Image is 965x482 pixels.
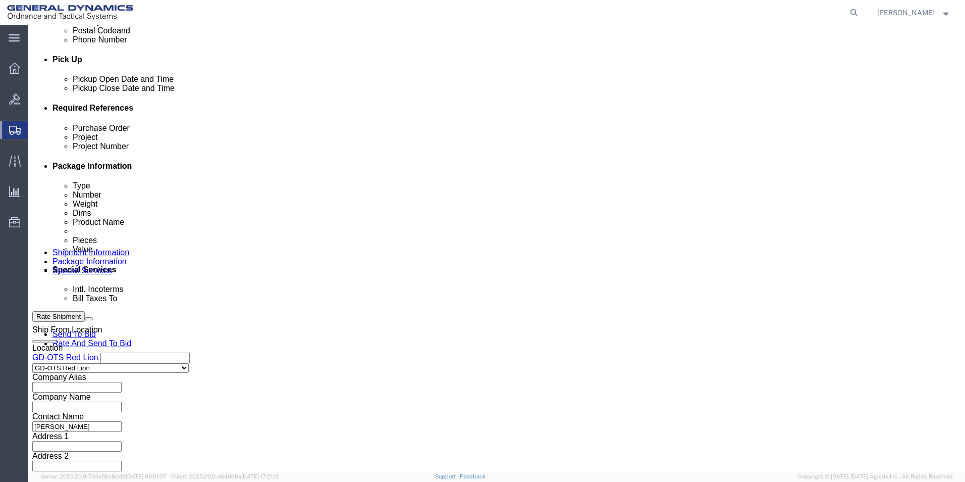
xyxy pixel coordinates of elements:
iframe: FS Legacy Container [28,25,965,471]
span: Brenda Pagan [877,7,935,18]
a: Support [435,473,460,479]
span: Server: 2025.20.0-734e5bc92d9 [40,473,167,479]
img: logo [7,5,133,20]
span: [DATE] 17:21:12 [241,473,279,479]
span: Copyright © [DATE]-[DATE] Agistix Inc., All Rights Reserved [797,472,953,481]
a: Feedback [460,473,486,479]
span: [DATE] 09:51:07 [126,473,167,479]
button: [PERSON_NAME] [877,7,951,19]
span: Client: 2025.20.0-e640dba [171,473,279,479]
